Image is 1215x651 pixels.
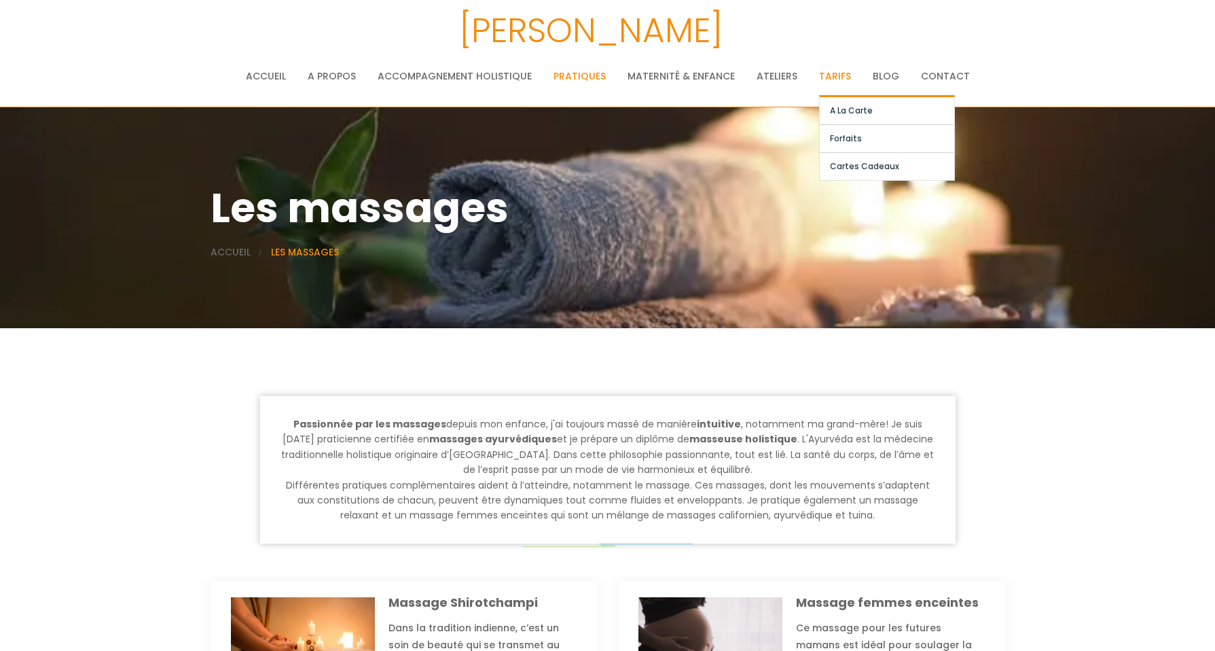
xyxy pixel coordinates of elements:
[246,63,286,90] a: Accueil
[429,432,557,446] span: massages ayurvédiques
[697,417,741,431] span: intuitive
[37,3,1144,58] h3: [PERSON_NAME]
[757,63,797,90] a: Ateliers
[638,593,985,613] h4: Massage femmes enceintes
[211,245,251,259] a: Accueil
[271,244,339,260] li: Les massages
[689,432,797,446] span: masseuse holistique
[554,63,606,90] a: Pratiques
[211,175,1005,241] h1: Les massages
[260,396,956,544] h5: depuis mon enfance, j'ai toujours massé de manière , notamment ma grand-mère! Je suis [DATE] prat...
[231,593,577,613] h4: Massage Shirotchampi
[378,63,532,90] a: Accompagnement holistique
[308,63,356,90] a: A propos
[820,153,954,180] a: Cartes cadeaux
[820,125,954,152] a: Forfaits
[293,417,446,431] span: Passionnée par les massages
[628,63,735,90] a: Maternité & Enfance
[921,63,970,90] a: Contact
[873,63,899,90] a: Blog
[820,97,954,124] a: A la carte
[819,63,851,90] a: Tarifs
